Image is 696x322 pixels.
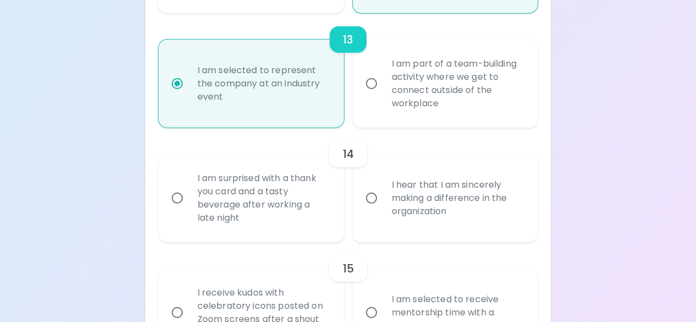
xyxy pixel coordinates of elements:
[158,13,538,128] div: choice-group-check
[158,128,538,242] div: choice-group-check
[383,165,532,231] div: I hear that I am sincerely making a difference in the organization
[343,31,353,48] h6: 13
[342,145,353,163] h6: 14
[342,260,353,277] h6: 15
[383,44,532,123] div: I am part of a team-building activity where we get to connect outside of the workplace
[189,51,338,117] div: I am selected to represent the company at an industry event
[189,159,338,238] div: I am surprised with a thank you card and a tasty beverage after working a late night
